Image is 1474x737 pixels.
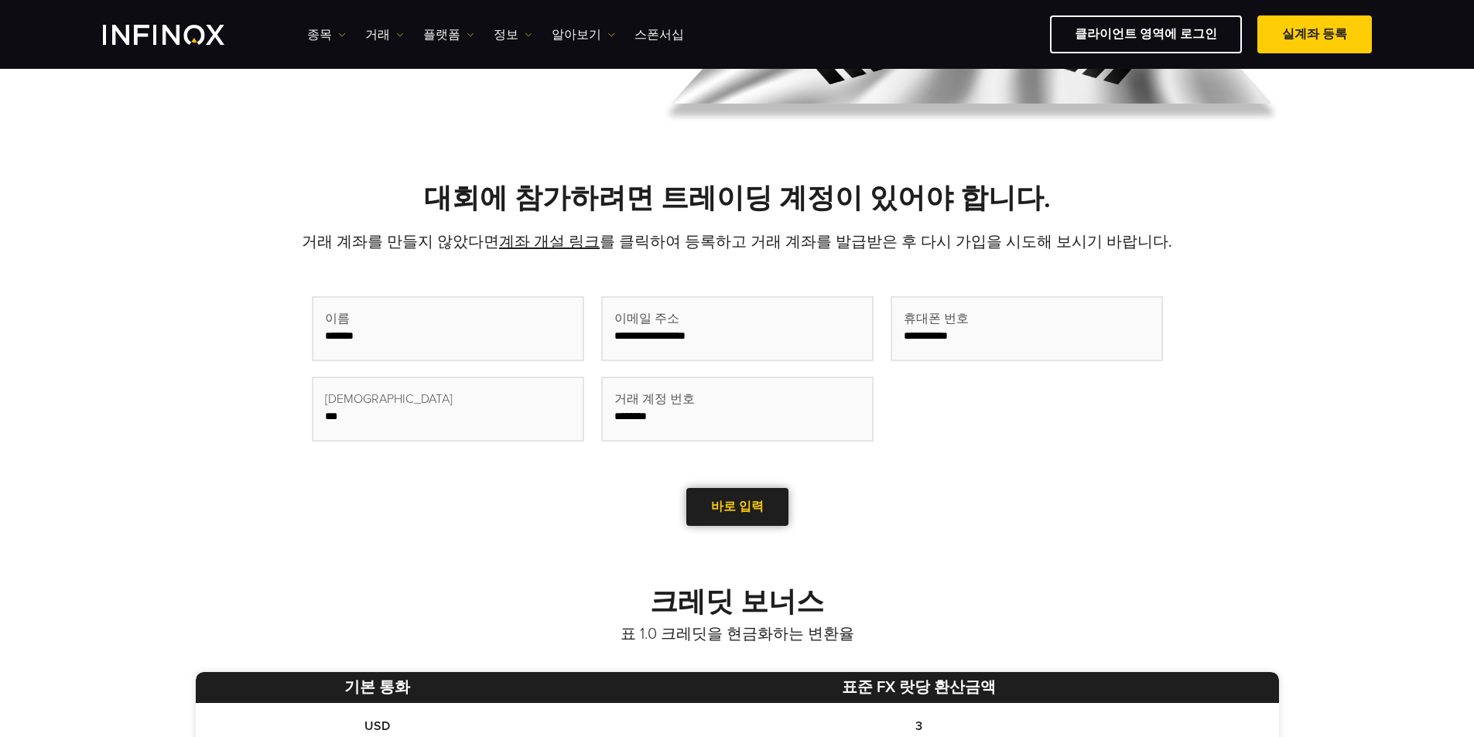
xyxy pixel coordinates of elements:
[614,390,695,408] span: 거래 계정 번호
[365,26,404,44] a: 거래
[559,672,1278,703] th: 표준 FX 랏당 환산금액
[904,309,969,328] span: 휴대폰 번호
[196,672,560,703] th: 기본 통화
[1257,15,1372,53] a: 실계좌 등록
[325,309,350,328] span: 이름
[103,25,261,45] a: INFINOX Logo
[307,26,346,44] a: 종목
[499,233,600,251] a: 계좌 개설 링크
[196,623,1279,645] p: 표 1.0 크레딧을 현금화하는 변환율
[650,585,824,619] strong: 크레딧 보너스
[423,26,474,44] a: 플랫폼
[614,309,679,328] span: 이메일 주소
[325,390,453,408] span: [DEMOGRAPHIC_DATA]
[1050,15,1242,53] a: 클라이언트 영역에 로그인
[196,231,1279,253] p: 거래 계좌를 만들지 않았다면 를 클릭하여 등록하고 거래 계좌를 발급받은 후 다시 가입을 시도해 보시기 바랍니다.
[424,182,1051,215] strong: 대회에 참가하려면 트레이딩 계정이 있어야 합니다.
[552,26,615,44] a: 알아보기
[634,26,684,44] a: 스폰서십
[494,26,532,44] a: 정보
[686,488,788,526] a: 바로 입력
